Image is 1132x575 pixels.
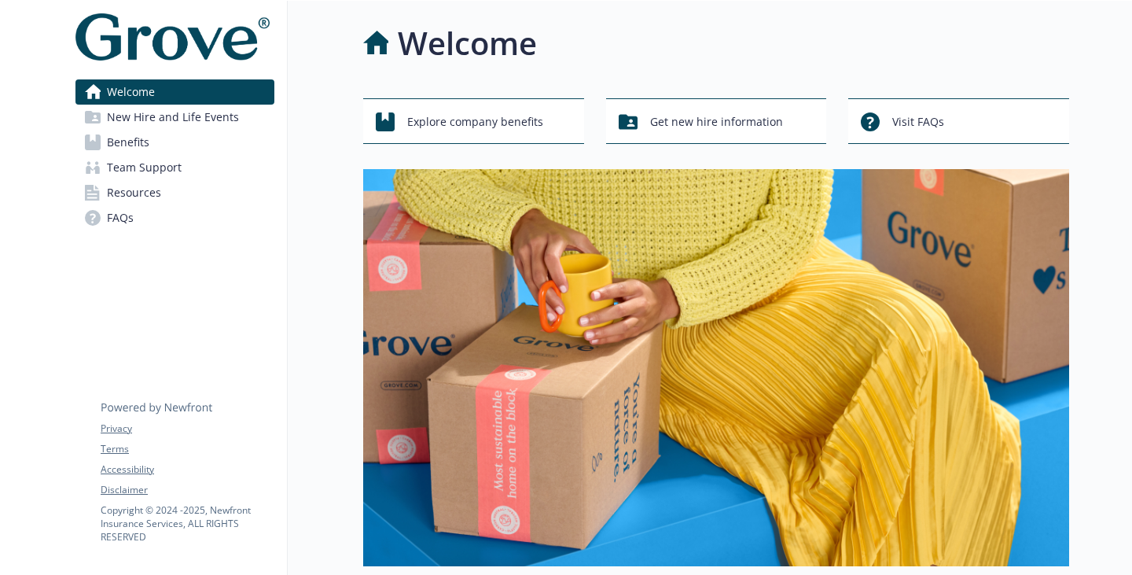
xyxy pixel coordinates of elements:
[650,107,783,137] span: Get new hire information
[75,180,274,205] a: Resources
[363,98,584,144] button: Explore company benefits
[101,483,274,497] a: Disclaimer
[606,98,827,144] button: Get new hire information
[107,130,149,155] span: Benefits
[101,463,274,477] a: Accessibility
[101,422,274,436] a: Privacy
[101,503,274,544] p: Copyright © 2024 - 2025 , Newfront Insurance Services, ALL RIGHTS RESERVED
[75,79,274,105] a: Welcome
[107,205,134,230] span: FAQs
[75,155,274,180] a: Team Support
[848,98,1069,144] button: Visit FAQs
[407,107,543,137] span: Explore company benefits
[107,105,239,130] span: New Hire and Life Events
[892,107,944,137] span: Visit FAQs
[75,205,274,230] a: FAQs
[363,169,1069,566] img: overview page banner
[107,155,182,180] span: Team Support
[398,20,537,67] h1: Welcome
[107,180,161,205] span: Resources
[107,79,155,105] span: Welcome
[75,130,274,155] a: Benefits
[75,105,274,130] a: New Hire and Life Events
[101,442,274,456] a: Terms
